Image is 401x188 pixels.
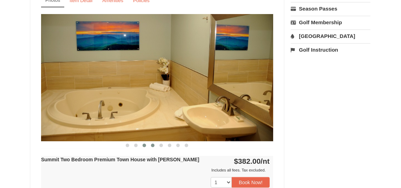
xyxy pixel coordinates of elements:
span: /nt [261,157,270,165]
div: Includes all fees. Tax excluded. [41,167,270,174]
a: [GEOGRAPHIC_DATA] [291,30,370,43]
a: Season Passes [291,2,370,15]
a: Golf Membership [291,16,370,29]
img: 18876286-224-db1dbd94.png [41,14,273,141]
button: Book Now! [232,177,270,188]
a: Golf Instruction [291,43,370,56]
strong: Summit Two Bedroom Premium Town House with [PERSON_NAME] [41,157,199,162]
strong: $382.00 [234,157,270,165]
